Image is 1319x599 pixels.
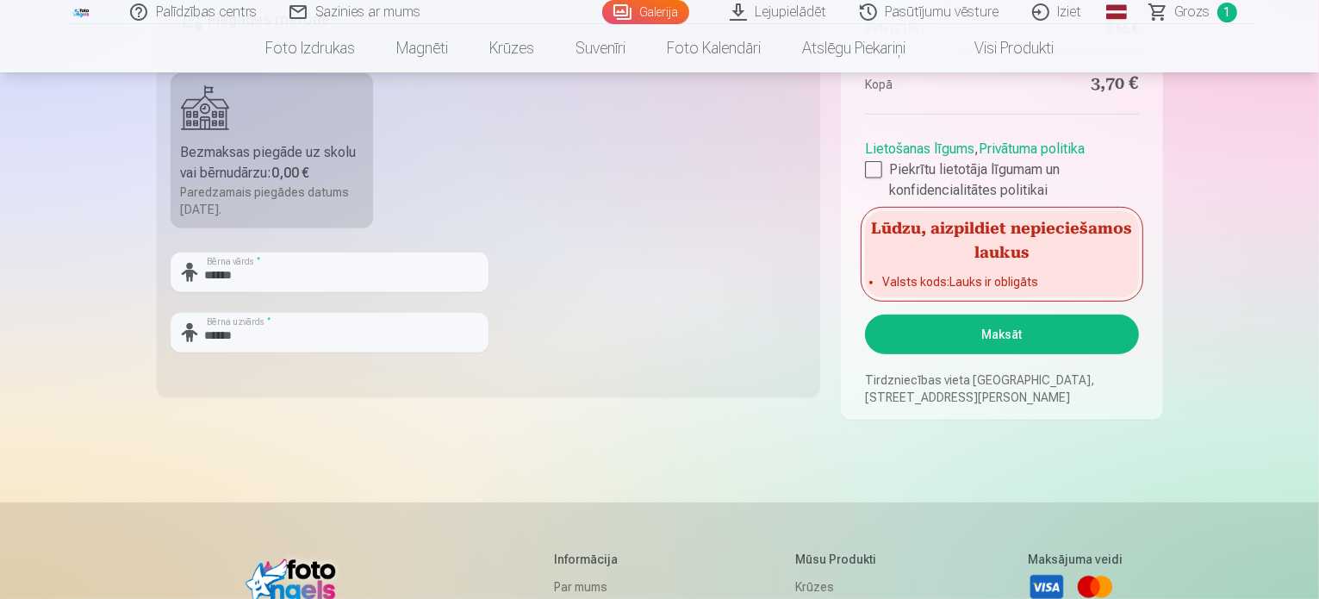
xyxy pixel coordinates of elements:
[554,575,654,599] a: Par mums
[469,24,555,72] a: Krūzes
[646,24,781,72] a: Foto kalendāri
[1011,72,1139,97] dd: 3,70 €
[865,315,1138,354] button: Maksāt
[554,551,654,568] h5: Informācija
[865,211,1138,266] h5: Lūdzu, aizpildiet nepieciešamos laukus
[181,184,364,218] div: Paredzamais piegādes datums [DATE].
[926,24,1074,72] a: Visi produkti
[882,273,1121,290] li: Valsts kods : Lauks ir obligāts
[795,575,886,599] a: Krūzes
[865,159,1138,201] label: Piekrītu lietotāja līgumam un konfidencialitātes politikai
[781,24,926,72] a: Atslēgu piekariņi
[865,132,1138,201] div: ,
[555,24,646,72] a: Suvenīri
[1028,551,1123,568] h5: Maksājuma veidi
[979,140,1085,157] a: Privātuma politika
[1175,2,1210,22] span: Grozs
[245,24,376,72] a: Foto izdrukas
[865,140,974,157] a: Lietošanas līgums
[376,24,469,72] a: Magnēti
[181,142,364,184] div: Bezmaksas piegāde uz skolu vai bērnudārzu :
[795,551,886,568] h5: Mūsu produkti
[1217,3,1237,22] span: 1
[865,72,993,97] dt: Kopā
[865,371,1138,406] p: Tirdzniecības vieta [GEOGRAPHIC_DATA], [STREET_ADDRESS][PERSON_NAME]
[72,7,91,17] img: /fa3
[272,165,310,181] b: 0,00 €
